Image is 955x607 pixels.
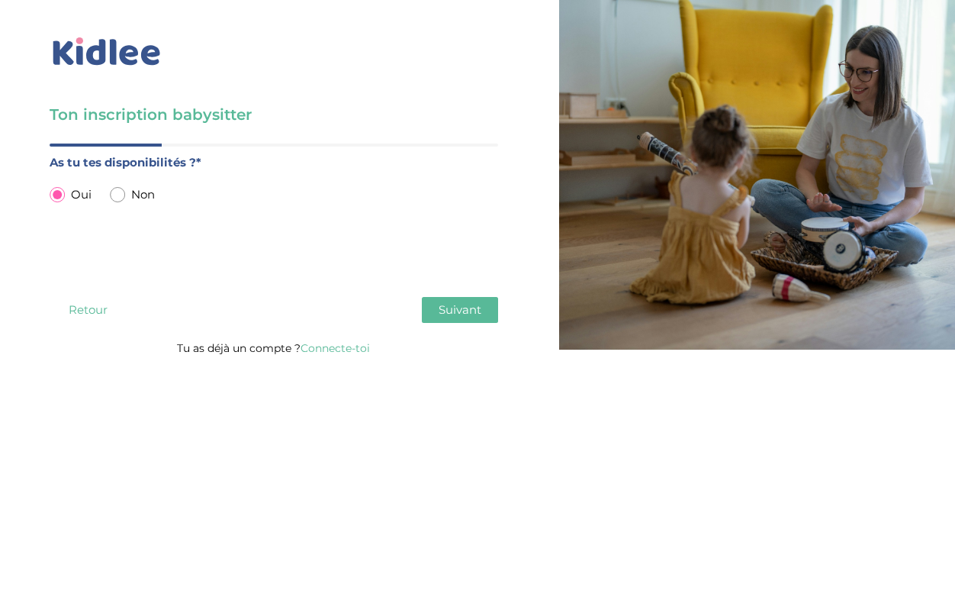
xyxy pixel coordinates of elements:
[131,185,155,205] span: Non
[422,297,498,323] button: Suivant
[439,302,481,317] span: Suivant
[50,104,498,125] h3: Ton inscription babysitter
[71,185,92,205] span: Oui
[50,338,498,358] p: Tu as déjà un compte ?
[50,34,164,69] img: logo_kidlee_bleu
[50,297,126,323] button: Retour
[301,341,370,355] a: Connecte-toi
[50,153,498,173] label: As tu tes disponibilités ?*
